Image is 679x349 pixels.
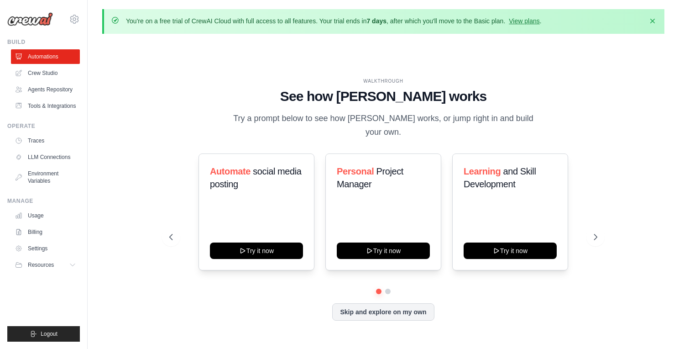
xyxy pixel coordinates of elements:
h1: See how [PERSON_NAME] works [169,88,597,105]
button: Resources [11,258,80,272]
div: Operate [7,122,80,130]
span: and Skill Development [464,166,536,189]
button: Try it now [464,243,557,259]
span: Logout [41,330,57,338]
button: Logout [7,326,80,342]
button: Try it now [337,243,430,259]
button: Try it now [210,243,303,259]
span: Automate [210,166,251,176]
a: Billing [11,225,80,239]
div: Manage [7,197,80,205]
a: Traces [11,133,80,148]
a: Settings [11,241,80,256]
div: WALKTHROUGH [169,78,597,85]
a: View plans [509,17,539,25]
a: LLM Connections [11,150,80,164]
a: Automations [11,49,80,64]
div: Build [7,38,80,46]
span: Learning [464,166,501,176]
a: Agents Repository [11,82,80,97]
span: Personal [337,166,374,176]
span: social media posting [210,166,302,189]
a: Environment Variables [11,166,80,188]
img: Logo [7,12,53,26]
a: Tools & Integrations [11,99,80,113]
a: Usage [11,208,80,223]
span: Resources [28,261,54,269]
a: Crew Studio [11,66,80,80]
button: Skip and explore on my own [332,303,434,321]
strong: 7 days [366,17,387,25]
p: Try a prompt below to see how [PERSON_NAME] works, or jump right in and build your own. [230,112,537,139]
span: Project Manager [337,166,403,189]
p: You're on a free trial of CrewAI Cloud with full access to all features. Your trial ends in , aft... [126,16,542,26]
